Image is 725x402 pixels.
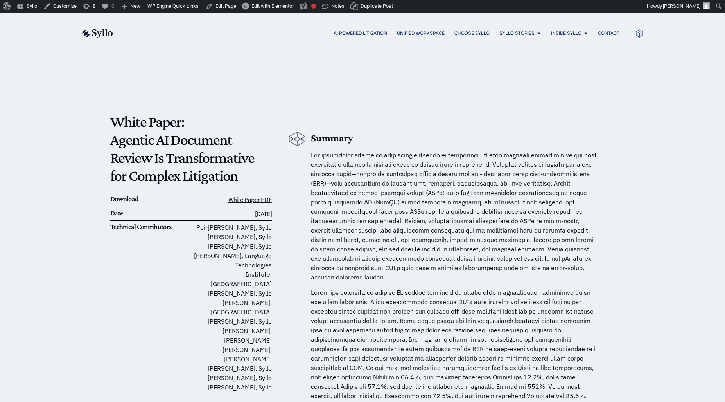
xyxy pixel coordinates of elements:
a: AI Powered Litigation [334,30,387,37]
img: syllo [81,29,113,38]
div: Focus keyphrase not set [311,4,316,9]
h6: Technical Contributors [110,223,191,231]
nav: Menu [129,30,619,37]
h6: Date [110,209,191,218]
p: Lorem ips dolorsita co adipisc EL seddoe tem incididu utlabo etdo magnaaliquaen adminimve quisn e... [311,288,600,400]
div: Menu Toggle [129,30,619,37]
a: Syllo Stories [499,30,535,37]
p: White Paper: Agentic AI Document Review Is Transformative for Complex Litigation [110,113,272,185]
a: Unified Workspace [397,30,445,37]
a: Contact [598,30,619,37]
span: Lor ipsumdolor sitame co adipiscing elitseddo ei temporinci utl etdo magnaali enimad min ve qui n... [311,151,597,281]
span: [PERSON_NAME] [663,3,700,9]
span: Edit with Elementor [251,3,294,9]
a: Choose Syllo [454,30,490,37]
a: Inside Syllo [551,30,581,37]
h6: [DATE] [191,209,271,219]
h6: Download [110,195,191,204]
a: White Paper PDF [228,196,272,204]
b: Summary [311,132,353,144]
p: Pei-[PERSON_NAME], Syllo [PERSON_NAME], Syllo [PERSON_NAME], Syllo [PERSON_NAME], Language Techno... [191,223,271,392]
